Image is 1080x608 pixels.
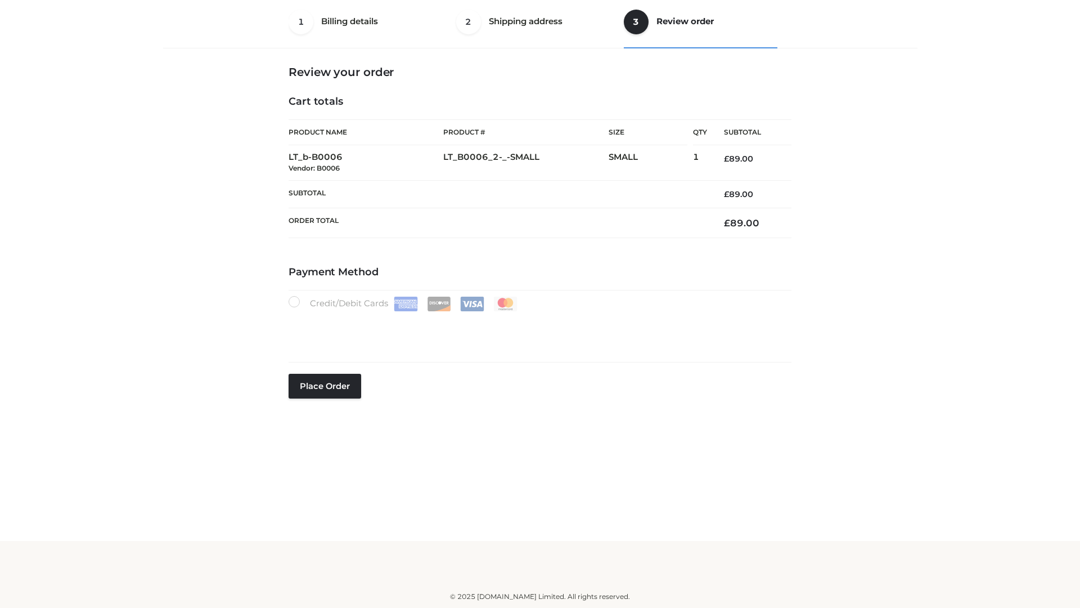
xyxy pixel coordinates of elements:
td: 1 [693,145,707,181]
bdi: 89.00 [724,217,759,229]
button: Place order [289,374,361,399]
bdi: 89.00 [724,154,753,164]
td: LT_b-B0006 [289,145,443,181]
th: Product # [443,119,609,145]
h3: Review your order [289,65,791,79]
img: Amex [394,297,418,311]
img: Discover [427,297,451,311]
bdi: 89.00 [724,189,753,199]
img: Visa [460,297,484,311]
iframe: Secure payment input frame [286,309,789,350]
th: Subtotal [289,180,707,208]
th: Product Name [289,119,443,145]
th: Qty [693,119,707,145]
td: LT_B0006_2-_-SMALL [443,145,609,181]
small: Vendor: B0006 [289,164,340,172]
div: © 2025 [DOMAIN_NAME] Limited. All rights reserved. [167,591,913,602]
span: £ [724,154,729,164]
th: Subtotal [707,120,791,145]
img: Mastercard [493,297,517,311]
th: Order Total [289,208,707,238]
th: Size [609,120,687,145]
label: Credit/Debit Cards [289,296,519,311]
h4: Payment Method [289,266,791,279]
h4: Cart totals [289,96,791,108]
span: £ [724,189,729,199]
td: SMALL [609,145,693,181]
span: £ [724,217,730,229]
